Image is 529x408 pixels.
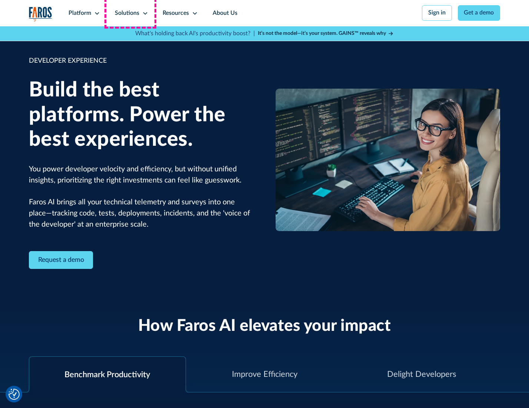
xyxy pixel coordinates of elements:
[258,31,386,36] strong: It’s not the model—it’s your system. GAINS™ reveals why
[29,78,254,152] h1: Build the best platforms. Power the best experiences.
[115,9,139,18] div: Solutions
[29,251,93,269] a: Contact Modal
[138,316,391,336] h2: How Faros AI elevates your impact
[258,30,394,37] a: It’s not the model—it’s your system. GAINS™ reveals why
[29,56,254,66] div: DEVELOPER EXPERIENCE
[29,164,254,230] p: You power developer velocity and efficiency, but without unified insights, prioritizing the right...
[458,5,500,21] a: Get a demo
[163,9,189,18] div: Resources
[29,7,53,22] a: home
[232,368,297,381] div: Improve Efficiency
[29,7,53,22] img: Logo of the analytics and reporting company Faros.
[9,389,20,400] img: Revisit consent button
[422,5,452,21] a: Sign in
[69,9,91,18] div: Platform
[64,369,150,381] div: Benchmark Productivity
[9,389,20,400] button: Cookie Settings
[135,29,255,38] p: What's holding back AI's productivity boost? |
[387,368,456,381] div: Delight Developers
